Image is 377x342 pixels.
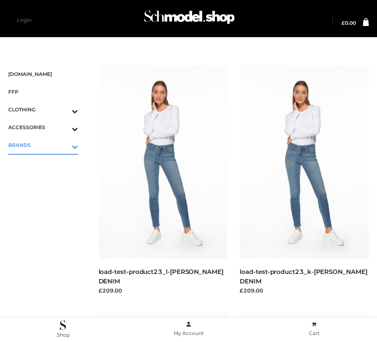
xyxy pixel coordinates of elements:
button: Toggle Submenu [49,136,78,154]
span: CLOTHING [8,105,78,114]
span: [DOMAIN_NAME] [8,69,78,79]
img: Schmodel Admin 964 [142,5,237,34]
div: £209.00 [99,286,228,295]
span: .Shop [56,332,70,338]
span: ACCESSORIES [8,123,78,132]
div: £209.00 [240,286,369,295]
a: £0.00 [342,21,356,26]
a: BRANDSToggle Submenu [8,136,78,154]
a: [DOMAIN_NAME] [8,65,78,83]
a: load-test-product23_l-[PERSON_NAME] DENIM [99,268,224,285]
span: Cart [309,330,320,336]
button: Toggle Submenu [49,101,78,118]
a: ACCESSORIESToggle Submenu [8,118,78,136]
button: Toggle Submenu [49,118,78,136]
a: Cart [251,320,377,338]
a: Login [17,17,31,23]
a: load-test-product23_k-[PERSON_NAME] DENIM [240,268,367,285]
span: £ [342,20,345,26]
img: .Shop [60,320,66,330]
a: My Account [126,320,252,338]
span: FFP [8,87,78,97]
span: BRANDS [8,140,78,150]
span: My Account [174,330,204,336]
a: Schmodel Admin 964 [140,7,237,34]
a: FFP [8,83,78,101]
bdi: 0.00 [342,20,356,26]
a: CLOTHINGToggle Submenu [8,101,78,118]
